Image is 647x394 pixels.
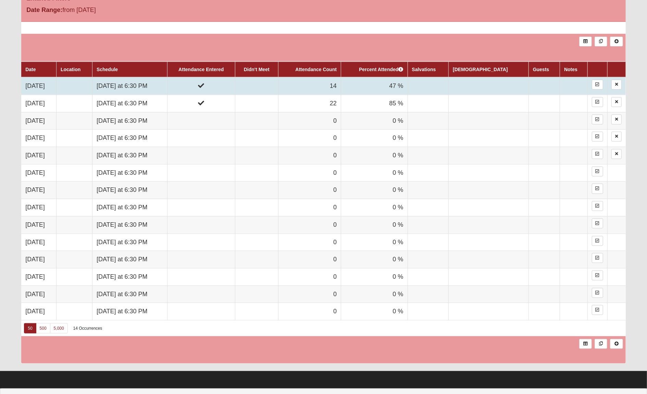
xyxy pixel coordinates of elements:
[611,97,622,107] a: Delete
[24,323,36,333] a: 50
[341,216,408,234] td: 0 %
[592,305,603,315] a: Enter Attendance
[595,37,607,47] a: Merge Records into Merge Template
[21,234,56,251] td: [DATE]
[592,149,603,159] a: Enter Attendance
[592,167,603,176] a: Enter Attendance
[579,339,592,349] a: Export to Excel
[341,112,408,130] td: 0 %
[92,112,167,130] td: [DATE] at 6:30 PM
[592,201,603,211] a: Enter Attendance
[592,271,603,280] a: Enter Attendance
[341,251,408,268] td: 0 %
[592,236,603,246] a: Enter Attendance
[592,115,603,124] a: Enter Attendance
[36,323,50,333] a: 500
[341,182,408,199] td: 0 %
[92,182,167,199] td: [DATE] at 6:30 PM
[92,130,167,147] td: [DATE] at 6:30 PM
[278,182,341,199] td: 0
[92,216,167,234] td: [DATE] at 6:30 PM
[610,37,623,47] a: Alt+N
[592,288,603,298] a: Enter Attendance
[341,95,408,112] td: 85 %
[278,112,341,130] td: 0
[611,132,622,142] a: Delete
[244,67,270,72] a: Didn't Meet
[278,216,341,234] td: 0
[341,268,408,286] td: 0 %
[341,286,408,303] td: 0 %
[73,326,102,331] div: 14 Occurrences
[611,149,622,159] a: Delete
[528,62,560,77] th: Guests
[97,67,118,72] a: Schedule
[341,164,408,182] td: 0 %
[341,234,408,251] td: 0 %
[278,199,341,216] td: 0
[178,67,224,72] a: Attendance Entered
[278,95,341,112] td: 22
[296,67,337,72] a: Attendance Count
[449,62,529,77] th: [DEMOGRAPHIC_DATA]
[50,323,68,333] a: 5,000
[341,199,408,216] td: 0 %
[278,286,341,303] td: 0
[21,164,56,182] td: [DATE]
[278,164,341,182] td: 0
[341,303,408,320] td: 0 %
[341,77,408,95] td: 47 %
[25,67,36,72] a: Date
[92,251,167,268] td: [DATE] at 6:30 PM
[21,286,56,303] td: [DATE]
[278,303,341,320] td: 0
[21,199,56,216] td: [DATE]
[21,112,56,130] td: [DATE]
[92,199,167,216] td: [DATE] at 6:30 PM
[92,164,167,182] td: [DATE] at 6:30 PM
[92,286,167,303] td: [DATE] at 6:30 PM
[592,80,603,90] a: Enter Attendance
[592,97,603,107] a: Enter Attendance
[92,95,167,112] td: [DATE] at 6:30 PM
[595,339,607,349] a: Merge Records into Merge Template
[278,77,341,95] td: 14
[92,77,167,95] td: [DATE] at 6:30 PM
[278,268,341,286] td: 0
[21,95,56,112] td: [DATE]
[278,234,341,251] td: 0
[592,132,603,142] a: Enter Attendance
[21,182,56,199] td: [DATE]
[26,5,62,15] label: Date Range:
[21,303,56,320] td: [DATE]
[341,147,408,165] td: 0 %
[592,219,603,228] a: Enter Attendance
[611,80,622,90] a: Delete
[92,234,167,251] td: [DATE] at 6:30 PM
[92,268,167,286] td: [DATE] at 6:30 PM
[92,303,167,320] td: [DATE] at 6:30 PM
[21,251,56,268] td: [DATE]
[21,216,56,234] td: [DATE]
[21,147,56,165] td: [DATE]
[592,184,603,194] a: Enter Attendance
[21,268,56,286] td: [DATE]
[611,115,622,124] a: Delete
[564,67,577,72] a: Notes
[579,37,592,47] a: Export to Excel
[408,62,449,77] th: Salvations
[278,147,341,165] td: 0
[592,253,603,263] a: Enter Attendance
[278,130,341,147] td: 0
[341,130,408,147] td: 0 %
[359,67,403,72] a: Percent Attended
[610,339,623,349] a: Alt+N
[278,251,341,268] td: 0
[92,147,167,165] td: [DATE] at 6:30 PM
[21,77,56,95] td: [DATE]
[21,130,56,147] td: [DATE]
[21,5,223,16] div: from [DATE]
[61,67,80,72] a: Location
